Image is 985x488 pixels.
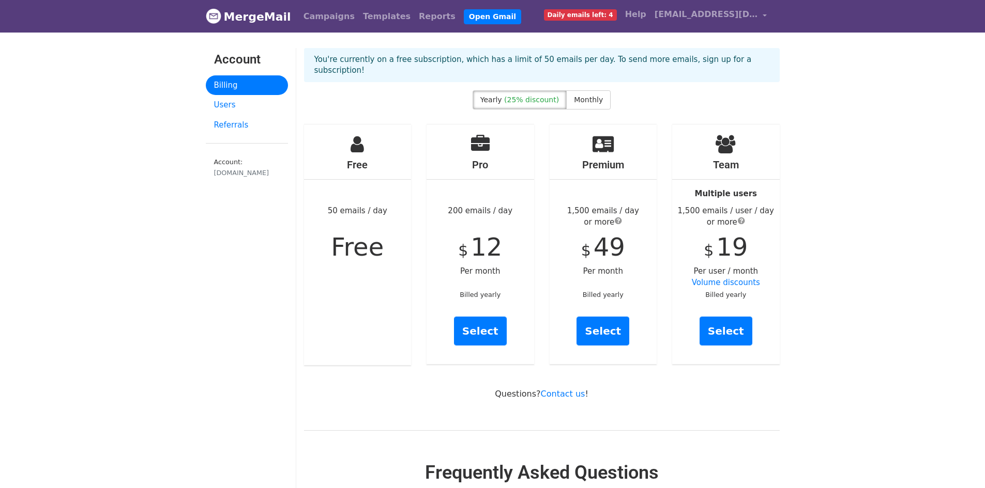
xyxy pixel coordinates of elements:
span: [EMAIL_ADDRESS][DOMAIN_NAME] [655,8,758,21]
span: $ [581,241,591,259]
a: Daily emails left: 4 [540,4,621,25]
a: Users [206,95,288,115]
a: Reports [415,6,460,27]
a: [EMAIL_ADDRESS][DOMAIN_NAME] [650,4,771,28]
h2: Frequently Asked Questions [304,462,780,484]
span: Yearly [480,96,502,104]
a: Templates [359,6,415,27]
h4: Team [672,159,780,171]
div: 1,500 emails / day or more [550,205,657,228]
a: Select [454,317,507,345]
a: MergeMail [206,6,291,27]
div: Per month [550,124,657,364]
h4: Premium [550,159,657,171]
p: You're currently on a free subscription, which has a limit of 50 emails per day. To send more ema... [314,54,769,76]
a: Help [621,4,650,25]
a: Campaigns [299,6,359,27]
h4: Free [304,159,412,171]
div: 200 emails / day Per month [427,124,534,364]
a: Select [700,317,752,345]
strong: Multiple users [695,189,757,198]
div: [DOMAIN_NAME] [214,168,280,178]
a: Volume discounts [692,278,760,287]
span: 12 [471,232,502,261]
small: Billed yearly [460,291,501,298]
p: Questions? ! [304,388,780,399]
a: Open Gmail [464,9,521,24]
span: $ [458,241,468,259]
small: Billed yearly [583,291,624,298]
span: Monthly [574,96,603,104]
span: Free [331,232,384,261]
a: Select [577,317,629,345]
small: Account: [214,158,280,178]
div: Per user / month [672,124,780,364]
span: Daily emails left: 4 [544,9,617,21]
div: 50 emails / day [304,124,412,365]
div: 1,500 emails / user / day or more [672,205,780,228]
span: 19 [716,232,748,261]
a: Contact us [541,389,585,399]
span: $ [704,241,714,259]
h3: Account [214,52,280,67]
a: Billing [206,75,288,96]
span: (25% discount) [504,96,559,104]
span: 49 [594,232,625,261]
img: MergeMail logo [206,8,221,24]
a: Referrals [206,115,288,135]
h4: Pro [427,159,534,171]
small: Billed yearly [705,291,746,298]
